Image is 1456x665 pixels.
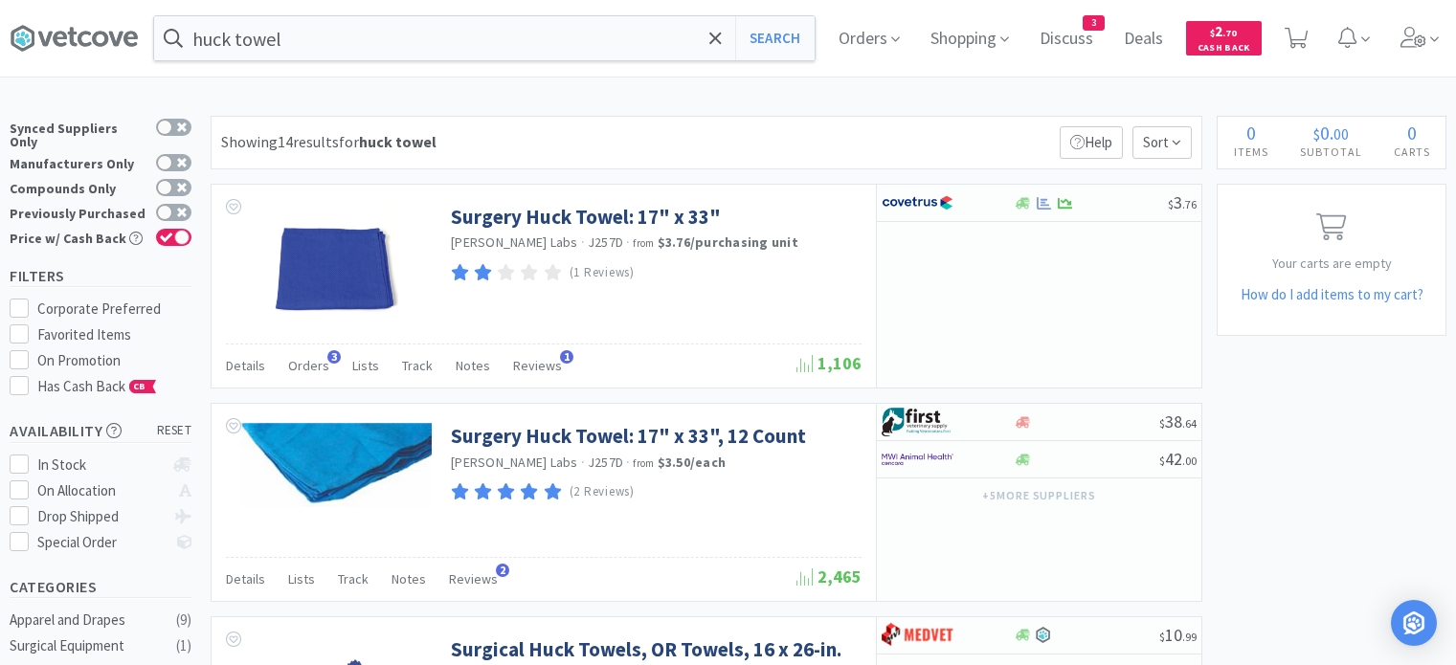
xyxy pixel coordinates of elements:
[392,570,426,587] span: Notes
[1186,12,1262,64] a: $2.70Cash Back
[882,445,953,474] img: f6b2451649754179b5b4e0c70c3f7cb0_2.png
[1182,197,1197,211] span: . 76
[1210,22,1237,40] span: 2
[581,233,585,251] span: ·
[570,482,635,502] p: (2 Reviews)
[37,505,165,528] div: Drop Shipped
[359,132,437,151] strong: huck towel
[10,154,146,170] div: Manufacturers Only
[10,204,146,220] div: Previously Purchased
[451,204,721,230] a: Surgery Huck Towel: 17" x 33"
[451,454,578,471] a: [PERSON_NAME] Labs
[1378,143,1445,161] h4: Carts
[402,357,433,374] span: Track
[1159,454,1165,468] span: $
[37,323,192,346] div: Favorited Items
[1159,624,1197,646] span: 10
[1313,124,1320,144] span: $
[226,570,265,587] span: Details
[10,576,191,598] h5: Categories
[973,482,1106,509] button: +5more suppliers
[449,570,498,587] span: Reviews
[226,357,265,374] span: Details
[626,454,630,471] span: ·
[1218,253,1445,274] p: Your carts are empty
[10,179,146,195] div: Compounds Only
[338,570,369,587] span: Track
[1060,126,1123,159] p: Help
[1333,124,1349,144] span: 00
[451,233,578,251] a: [PERSON_NAME] Labs
[1391,600,1437,646] div: Open Intercom Messenger
[154,16,815,60] input: Search by item, sku, manufacturer, ingredient, size...
[240,423,432,508] img: f2fd5246cb734bf0be8d941a5fa62369_134925.png
[570,263,635,283] p: (1 Reviews)
[1407,121,1417,144] span: 0
[496,564,509,577] span: 2
[1218,143,1284,161] h4: Items
[1182,630,1197,644] span: . 99
[882,621,953,650] img: bdd3c0f4347043b9a893056ed883a29a_120.png
[1320,121,1330,144] span: 0
[10,634,165,657] div: Surgical Equipment
[633,236,654,250] span: from
[1198,43,1250,55] span: Cash Back
[1284,123,1378,143] div: .
[882,188,953,217] img: 77fca1acd8b6420a9015268ca798ef17_1.png
[560,350,573,364] span: 1
[658,233,798,251] strong: $3.76 / purchasing unit
[37,377,157,395] span: Has Cash Back
[1159,416,1165,431] span: $
[1222,27,1237,39] span: . 70
[130,381,149,392] span: CB
[796,352,862,374] span: 1,106
[176,609,191,632] div: ( 9 )
[1159,448,1197,470] span: 42
[10,119,146,148] div: Synced Suppliers Only
[1159,410,1197,432] span: 38
[1132,126,1192,159] span: Sort
[1084,16,1104,30] span: 3
[37,298,192,321] div: Corporate Preferred
[1182,416,1197,431] span: . 64
[735,16,815,60] button: Search
[10,229,146,245] div: Price w/ Cash Back
[10,609,165,632] div: Apparel and Drapes
[588,454,623,471] span: J257D
[176,634,191,657] div: ( 1 )
[882,408,953,436] img: 67d67680309e4a0bb49a5ff0391dcc42_6.png
[1168,191,1197,213] span: 3
[588,233,623,251] span: J257D
[796,565,862,587] span: 2,465
[339,132,437,151] span: for
[1159,630,1165,644] span: $
[658,454,727,471] strong: $3.50 / each
[274,204,398,328] img: c5d9d82ae4ad459c817613337c942488_552722.png
[1246,121,1256,144] span: 0
[626,233,630,251] span: ·
[513,357,562,374] span: Reviews
[37,479,165,502] div: On Allocation
[1032,31,1101,48] a: Discuss3
[451,423,806,449] a: Surgery Huck Towel: 17" x 33", 12 Count
[581,454,585,471] span: ·
[1218,283,1445,306] h5: How do I add items to my cart?
[352,357,379,374] span: Lists
[1168,197,1174,211] span: $
[157,421,192,441] span: reset
[1116,31,1171,48] a: Deals
[10,420,191,442] h5: Availability
[456,357,490,374] span: Notes
[37,454,165,477] div: In Stock
[327,350,341,364] span: 3
[221,130,437,155] div: Showing 14 results
[633,456,654,470] span: from
[288,357,329,374] span: Orders
[10,265,191,287] h5: Filters
[1284,143,1378,161] h4: Subtotal
[288,570,315,587] span: Lists
[1210,27,1215,39] span: $
[37,531,165,554] div: Special Order
[37,349,192,372] div: On Promotion
[1182,454,1197,468] span: . 00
